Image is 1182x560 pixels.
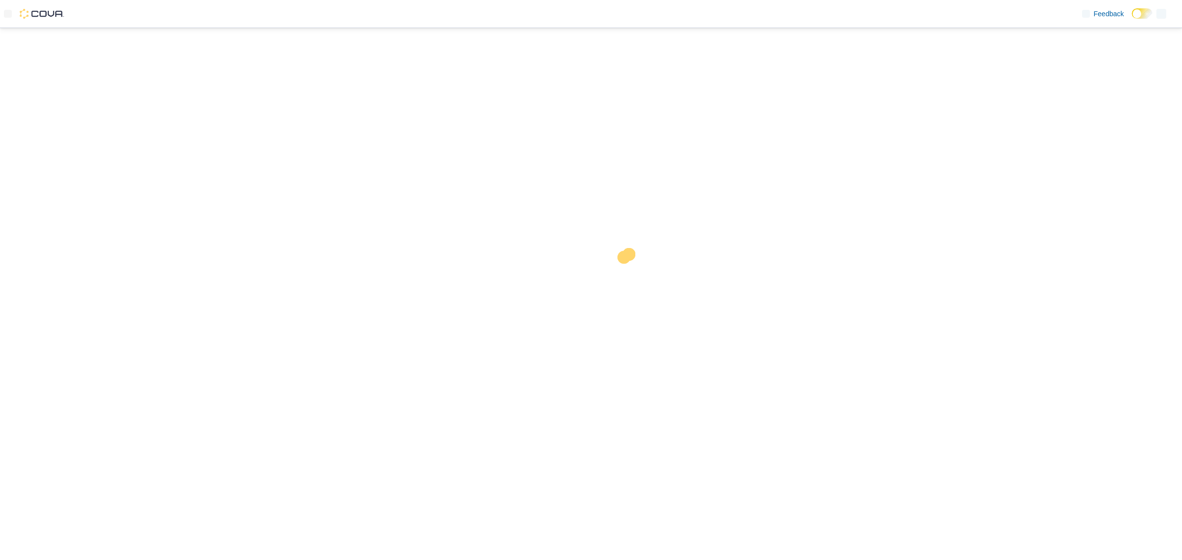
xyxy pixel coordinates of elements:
[1078,4,1128,24] a: Feedback
[1132,8,1152,19] input: Dark Mode
[1094,9,1124,19] span: Feedback
[20,9,64,19] img: Cova
[591,241,665,314] img: cova-loader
